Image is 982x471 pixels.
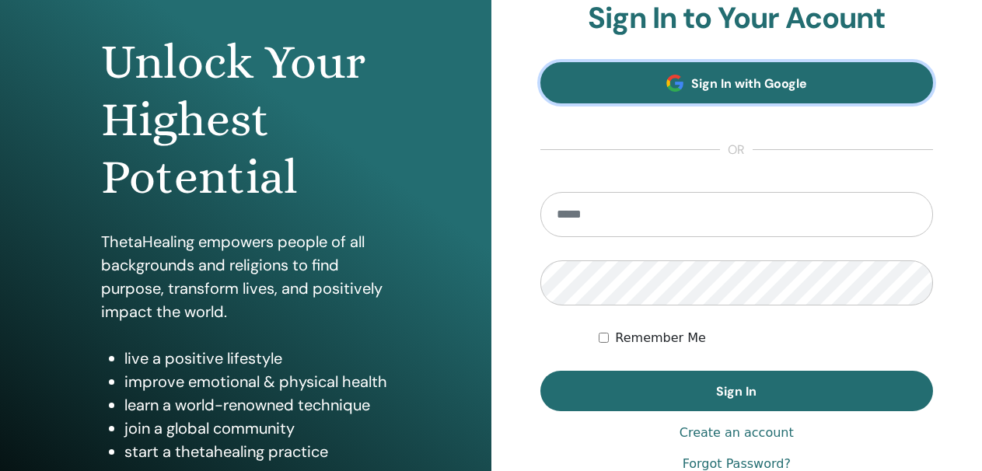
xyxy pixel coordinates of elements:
[124,440,390,463] li: start a thetahealing practice
[101,33,390,207] h1: Unlock Your Highest Potential
[599,329,933,347] div: Keep me authenticated indefinitely or until I manually logout
[615,329,706,347] label: Remember Me
[691,75,807,92] span: Sign In with Google
[101,230,390,323] p: ThetaHealing empowers people of all backgrounds and religions to find purpose, transform lives, a...
[540,371,934,411] button: Sign In
[540,1,934,37] h2: Sign In to Your Acount
[124,393,390,417] li: learn a world-renowned technique
[540,62,934,103] a: Sign In with Google
[124,370,390,393] li: improve emotional & physical health
[720,141,753,159] span: or
[716,383,757,399] span: Sign In
[124,417,390,440] li: join a global community
[680,424,794,442] a: Create an account
[124,347,390,370] li: live a positive lifestyle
